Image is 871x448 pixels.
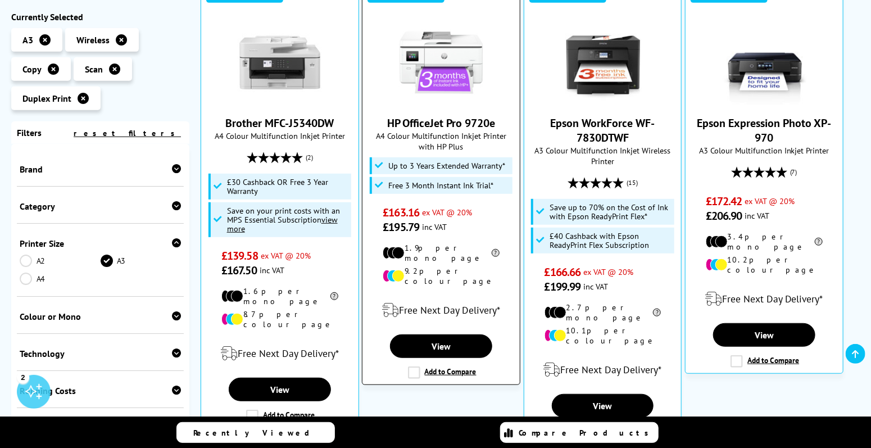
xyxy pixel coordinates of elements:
[731,355,799,368] label: Add to Compare
[227,178,348,196] span: £30 Cashback OR Free 3 Year Warranty
[530,354,675,386] div: modal_delivery
[697,116,831,145] a: Epson Expression Photo XP-970
[221,263,257,278] span: £167.50
[383,205,419,220] span: £163.16
[550,232,671,250] span: £40 Cashback with Epson ReadyPrint Flex Subscription
[368,130,514,152] span: A4 Colour Multifunction Inkjet Printer with HP Plus
[20,238,181,249] div: Printer Size
[238,20,322,105] img: Brother MFC-J5340DW
[722,96,806,107] a: Epson Expression Photo XP-970
[20,311,181,322] div: Colour or Mono
[260,265,284,275] span: inc VAT
[545,265,581,279] span: £166.66
[745,210,770,221] span: inc VAT
[225,116,334,130] a: Brother MFC-J5340DW
[207,130,352,141] span: A4 Colour Multifunction Inkjet Printer
[583,266,633,277] span: ex VAT @ 20%
[545,302,661,323] li: 2.7p per mono page
[246,410,315,422] label: Add to Compare
[706,232,823,252] li: 3.4p per mono page
[229,378,331,401] a: View
[193,428,321,438] span: Recently Viewed
[76,34,110,46] span: Wireless
[745,196,795,206] span: ex VAT @ 20%
[519,428,655,438] span: Compare Products
[22,64,42,75] span: Copy
[20,255,101,267] a: A2
[422,221,447,232] span: inc VAT
[383,220,419,234] span: £195.79
[408,366,477,379] label: Add to Compare
[17,371,29,383] div: 2
[561,96,645,107] a: Epson WorkForce WF-7830DTWF
[545,279,581,294] span: £199.99
[238,96,322,107] a: Brother MFC-J5340DW
[22,34,33,46] span: A3
[713,323,815,347] a: View
[221,248,258,263] span: £139.58
[227,214,338,234] u: view more
[561,20,645,105] img: Epson WorkForce WF-7830DTWF
[85,64,103,75] span: Scan
[176,422,335,443] a: Recently Viewed
[722,20,806,105] img: Epson Expression Photo XP-970
[422,207,472,218] span: ex VAT @ 20%
[101,255,182,267] a: A3
[500,422,659,443] a: Compare Products
[551,116,655,145] a: Epson WorkForce WF-7830DTWF
[11,11,189,22] div: Currently Selected
[74,128,181,138] a: reset filters
[552,394,654,418] a: View
[221,309,338,329] li: 8.7p per colour page
[390,334,492,358] a: View
[691,145,837,156] span: A3 Colour Multifunction Inkjet Printer
[550,203,671,221] span: Save up to 70% on the Cost of Ink with Epson ReadyPrint Flex*
[399,96,483,107] a: HP OfficeJet Pro 9720e
[20,385,181,396] div: Running Costs
[383,266,500,286] li: 9.2p per colour page
[306,147,313,168] span: (2)
[368,295,514,326] div: modal_delivery
[583,281,608,292] span: inc VAT
[387,116,496,130] a: HP OfficeJet Pro 9720e
[627,172,638,193] span: (15)
[261,250,311,261] span: ex VAT @ 20%
[545,325,661,346] li: 10.1p per colour page
[388,181,493,190] span: Free 3 Month Instant Ink Trial*
[20,201,181,212] div: Category
[20,273,101,285] a: A4
[388,161,505,170] span: Up to 3 Years Extended Warranty*
[399,20,483,105] img: HP OfficeJet Pro 9720e
[706,255,823,275] li: 10.2p per colour page
[530,145,675,166] span: A3 Colour Multifunction Inkjet Wireless Printer
[706,209,742,223] span: £206.90
[20,164,181,175] div: Brand
[790,161,797,183] span: (7)
[691,283,837,315] div: modal_delivery
[22,93,71,104] span: Duplex Print
[227,205,340,234] span: Save on your print costs with an MPS Essential Subscription
[221,286,338,306] li: 1.6p per mono page
[383,243,500,263] li: 1.9p per mono page
[207,338,352,369] div: modal_delivery
[706,194,742,209] span: £172.42
[20,348,181,359] div: Technology
[17,127,42,138] span: Filters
